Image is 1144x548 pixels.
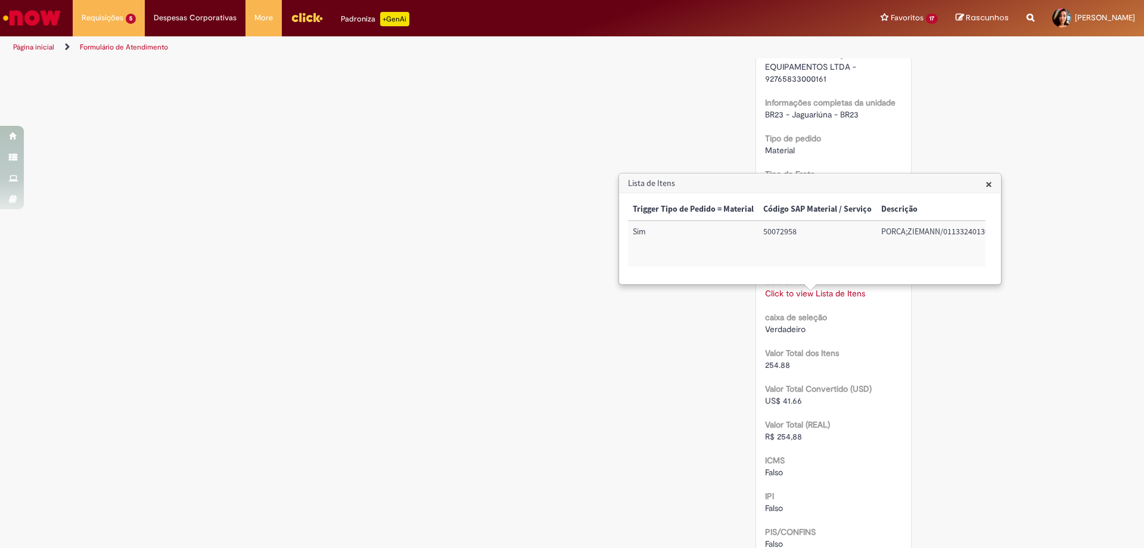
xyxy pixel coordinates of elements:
div: Lista de Itens [618,173,1002,285]
span: Favoritos [891,12,924,24]
td: Trigger Tipo de Pedido = Material: Sim [628,221,758,267]
span: 302703 - LIESS MAQUINAS E EQUIPAMENTOS LTDA - 92765833000161 [765,49,876,84]
th: Descrição [876,199,998,221]
b: Valor Total dos Itens [765,348,839,358]
b: Lista de Itens [765,276,815,287]
b: Tipo de pedido [765,133,821,144]
h3: Lista de Itens [620,174,1000,193]
b: Informações completas da unidade [765,97,896,108]
span: Falso [765,467,783,478]
span: Requisições [82,12,123,24]
span: More [254,12,273,24]
span: 254.88 [765,360,790,370]
a: Formulário de Atendimento [80,42,168,52]
th: Trigger Tipo de Pedido = Material [628,199,758,221]
span: Verdadeiro [765,324,806,335]
b: ICMS [765,455,785,466]
div: Padroniza [341,12,409,26]
b: Tipo de Frete [765,169,815,179]
span: Falso [765,503,783,513]
th: Código SAP Material / Serviço [758,199,876,221]
span: Material [765,145,795,156]
span: 5 [126,14,136,24]
span: [PERSON_NAME] [1075,13,1135,23]
a: Rascunhos [956,13,1009,24]
img: ServiceNow [1,6,63,30]
ul: Trilhas de página [9,36,754,58]
b: Valor Total Convertido (USD) [765,383,872,394]
span: Rascunhos [966,12,1009,23]
span: BR23 - Jaguariúna - BR23 [765,109,859,120]
img: click_logo_yellow_360x200.png [291,8,323,26]
span: × [986,176,992,192]
b: IPI [765,491,774,501]
span: Despesas Corporativas [154,12,237,24]
span: 17 [926,14,938,24]
span: R$ 254,88 [765,431,802,442]
a: Página inicial [13,42,54,52]
span: US$ 41.66 [765,395,802,406]
b: Valor Total (REAL) [765,419,830,430]
p: +GenAi [380,12,409,26]
a: Click to view Lista de Itens [765,288,865,299]
b: PIS/CONFINS [765,527,816,537]
td: Código SAP Material / Serviço: 50072958 [758,221,876,267]
button: Close [986,178,992,190]
b: caixa de seleção [765,312,827,323]
td: Descrição: PORCA;ZIEMANN/011332401306 [876,221,998,267]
